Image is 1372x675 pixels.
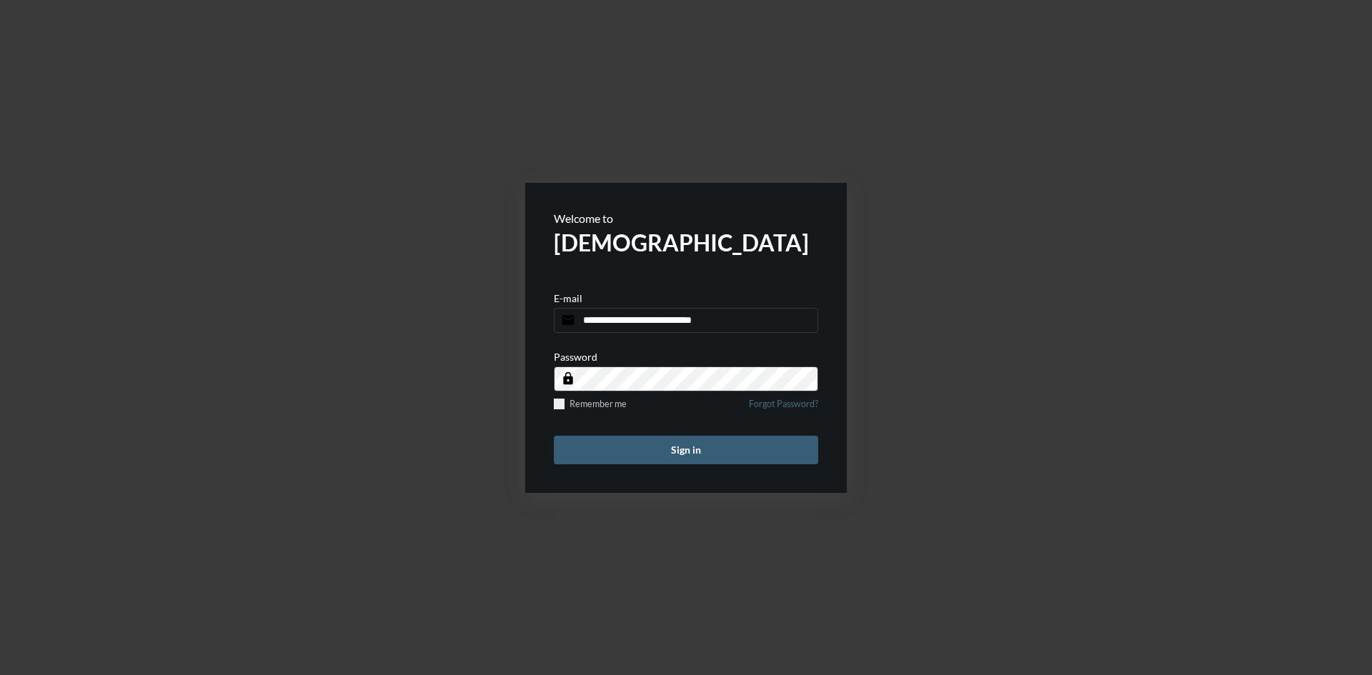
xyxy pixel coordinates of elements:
[554,292,582,304] p: E-mail
[554,211,818,225] p: Welcome to
[749,399,818,418] a: Forgot Password?
[554,351,597,363] p: Password
[554,436,818,464] button: Sign in
[554,399,627,409] label: Remember me
[554,229,818,256] h2: [DEMOGRAPHIC_DATA]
